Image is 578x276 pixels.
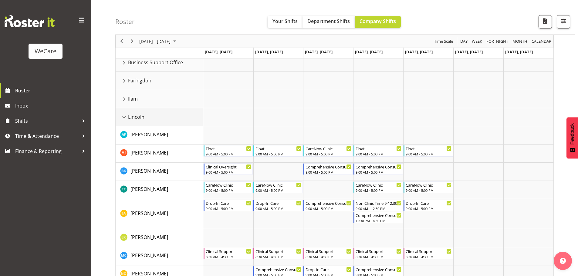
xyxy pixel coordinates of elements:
button: Timeline Week [471,38,483,45]
div: Float [406,145,451,151]
div: Brian Ko"s event - Comprehensive Consult Begin From Thursday, September 4, 2025 at 9:00:00 AM GMT... [353,163,403,175]
div: Clinical Support [356,248,401,254]
div: Amy Johannsen"s event - Float Begin From Tuesday, September 2, 2025 at 9:00:00 AM GMT+12:00 Ends ... [253,145,303,157]
td: Brian Ko resource [116,163,203,181]
span: Inbox [15,101,88,110]
td: Alex Ferguson resource [116,126,203,145]
div: Comprehensive Consult [306,200,351,206]
div: Clinical Support [206,248,252,254]
div: 9:00 AM - 5:00 PM [406,151,451,156]
div: 9:00 AM - 5:00 PM [356,170,401,175]
span: Time & Attendance [15,131,79,141]
div: Mary Childs"s event - Clinical Support Begin From Monday, September 1, 2025 at 8:30:00 AM GMT+12:... [204,248,253,259]
td: Ilam resource [116,90,203,108]
div: Float [206,145,252,151]
div: Comprehensive Consult [255,266,301,272]
div: Clinical Support [406,248,451,254]
div: 8:30 AM - 4:30 PM [255,254,301,259]
div: Mary Childs"s event - Clinical Support Begin From Tuesday, September 2, 2025 at 8:30:00 AM GMT+12... [253,248,303,259]
div: Charlotte Courtney"s event - CareNow Clinic Begin From Thursday, September 4, 2025 at 9:00:00 AM ... [353,181,403,193]
span: Department Shifts [307,18,350,25]
div: CareNow Clinic [406,182,451,188]
span: [DATE], [DATE] [505,49,533,55]
div: 9:00 AM - 5:00 PM [356,151,401,156]
span: Lincoln [128,113,144,121]
div: Charlotte Courtney"s event - CareNow Clinic Begin From Friday, September 5, 2025 at 9:00:00 AM GM... [404,181,453,193]
button: Next [128,38,136,45]
div: Drop-In Care [406,200,451,206]
span: Day [460,38,468,45]
a: [PERSON_NAME] [130,131,168,138]
div: 9:00 AM - 5:00 PM [255,206,301,211]
span: Finance & Reporting [15,147,79,156]
div: Comprehensive Consult [356,164,401,170]
td: Amy Johannsen resource [116,145,203,163]
td: Liandy Kritzinger resource [116,229,203,247]
div: Mary Childs"s event - Clinical Support Begin From Thursday, September 4, 2025 at 8:30:00 AM GMT+1... [353,248,403,259]
span: Week [471,38,483,45]
td: Faringdon resource [116,72,203,90]
img: Rosterit website logo [5,15,55,27]
div: Non Clinic Time 9-12.30 [356,200,401,206]
div: CareNow Clinic [255,182,301,188]
div: 9:00 AM - 5:00 PM [306,151,351,156]
div: Mary Childs"s event - Clinical Support Begin From Friday, September 5, 2025 at 8:30:00 AM GMT+12:... [404,248,453,259]
div: Ena Advincula"s event - Drop-In Care Begin From Tuesday, September 2, 2025 at 9:00:00 AM GMT+12:0... [253,200,303,211]
div: 8:30 AM - 4:30 PM [206,254,252,259]
div: Comprehensive Consult [306,164,351,170]
button: Download a PDF of the roster according to the set date range. [539,15,552,28]
span: [DATE], [DATE] [205,49,232,55]
span: [PERSON_NAME] [130,234,168,241]
div: 8:30 AM - 4:30 PM [306,254,351,259]
div: Brian Ko"s event - Clinical Oversight Begin From Monday, September 1, 2025 at 9:00:00 AM GMT+12:0... [204,163,253,175]
button: Fortnight [485,38,509,45]
div: Clinical Support [306,248,351,254]
span: [DATE], [DATE] [255,49,283,55]
div: Mary Childs"s event - Clinical Support Begin From Wednesday, September 3, 2025 at 8:30:00 AM GMT+... [303,248,353,259]
div: 9:00 AM - 5:00 PM [356,188,401,193]
div: Charlotte Courtney"s event - CareNow Clinic Begin From Tuesday, September 2, 2025 at 9:00:00 AM G... [253,181,303,193]
div: Next [127,35,137,48]
td: Lincoln resource [116,108,203,126]
a: [PERSON_NAME] [130,252,168,259]
div: Ena Advincula"s event - Drop-In Care Begin From Monday, September 1, 2025 at 9:00:00 AM GMT+12:00... [204,200,253,211]
button: September 01 - 07, 2025 [138,38,179,45]
h4: Roster [115,18,135,25]
td: Ena Advincula resource [116,199,203,229]
div: Clinical Oversight [206,164,252,170]
div: CareNow Clinic [206,182,252,188]
span: [PERSON_NAME] [130,168,168,174]
span: Shifts [15,116,79,125]
a: [PERSON_NAME] [130,210,168,217]
div: Ena Advincula"s event - Comprehensive Consult Begin From Wednesday, September 3, 2025 at 9:00:00 ... [303,200,353,211]
div: Ena Advincula"s event - Drop-In Care Begin From Friday, September 5, 2025 at 9:00:00 AM GMT+12:00... [404,200,453,211]
button: Previous [118,38,126,45]
span: [PERSON_NAME] [130,186,168,192]
span: Company Shifts [360,18,396,25]
span: Ilam [128,95,138,102]
div: 8:30 AM - 4:30 PM [406,254,451,259]
a: [PERSON_NAME] [130,167,168,175]
span: Fortnight [486,38,509,45]
div: Drop-In Care [206,200,252,206]
div: 9:00 AM - 5:00 PM [206,188,252,193]
button: Filter Shifts [557,15,570,28]
button: Department Shifts [303,16,355,28]
span: [DATE], [DATE] [355,49,383,55]
div: WeCare [35,47,56,56]
button: Timeline Month [512,38,529,45]
a: [PERSON_NAME] [130,149,168,156]
button: Your Shifts [268,16,303,28]
button: Feedback - Show survey [566,117,578,158]
span: Roster [15,86,88,95]
img: help-xxl-2.png [560,258,566,264]
div: Drop-In Care [255,200,301,206]
div: 9:00 AM - 12:30 PM [356,206,401,211]
span: [DATE], [DATE] [305,49,333,55]
div: Comprehensive Consult [356,212,401,218]
div: 9:00 AM - 5:00 PM [406,188,451,193]
div: 9:00 AM - 5:00 PM [206,170,252,175]
span: Month [512,38,528,45]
